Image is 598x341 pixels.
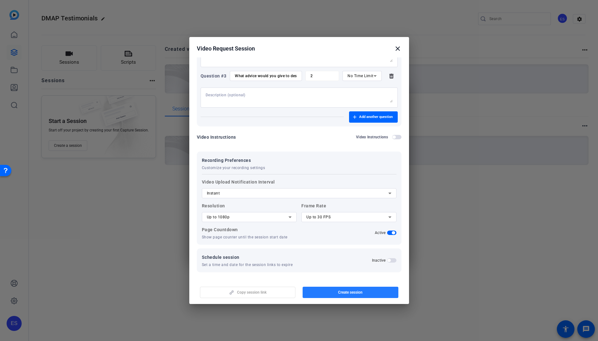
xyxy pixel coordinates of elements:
[235,73,297,78] input: Enter your question here
[347,74,374,78] span: No Time Limit
[202,235,297,240] p: Show page counter until the session start date
[202,226,297,233] p: Page Countdown
[356,135,388,140] h2: Video Instructions
[349,111,398,123] button: Add another question
[201,72,227,80] div: Question #3
[207,215,230,219] span: Up to 1080p
[338,290,363,295] span: Create session
[202,157,265,164] span: Recording Preferences
[202,202,297,222] label: Resolution
[375,230,386,235] h2: Active
[372,258,386,263] h2: Inactive
[207,191,220,195] span: Instant
[202,253,293,261] span: Schedule session
[202,262,293,267] span: Set a time and date for the session links to expire
[310,73,334,78] input: Time
[359,115,393,120] span: Add another question
[394,45,401,52] mat-icon: close
[306,215,331,219] span: Up to 30 FPS
[202,178,396,198] label: Video Upload Notification Interval
[301,202,396,222] label: Frame Rate
[202,165,265,170] span: Customize your recording settings
[303,287,398,298] button: Create session
[197,45,401,52] div: Video Request Session
[197,133,236,141] div: Video Instructions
